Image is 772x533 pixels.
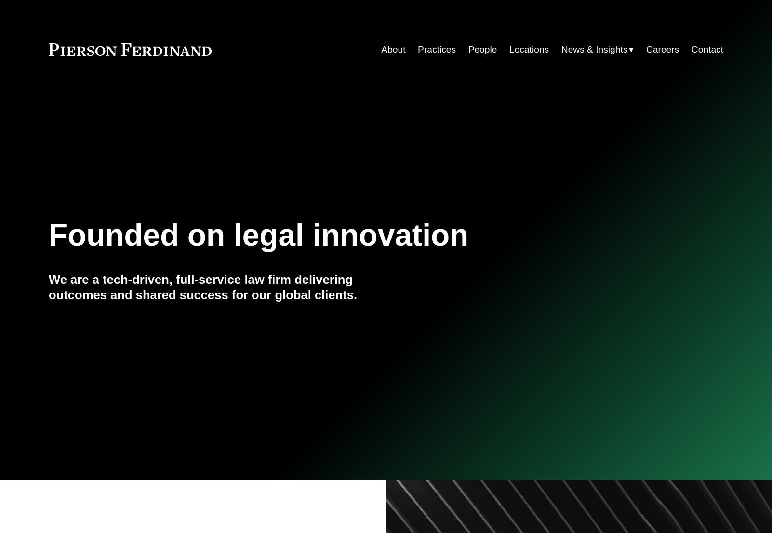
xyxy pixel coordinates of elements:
[646,40,679,59] a: Careers
[381,40,405,59] a: About
[418,40,456,59] a: Practices
[509,40,549,59] a: Locations
[561,40,634,59] a: folder dropdown
[49,272,386,303] h4: We are a tech-driven, full-service law firm delivering outcomes and shared success for our global...
[468,40,497,59] a: People
[49,218,611,253] h1: Founded on legal innovation
[692,40,723,59] a: Contact
[561,41,628,58] span: News & Insights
